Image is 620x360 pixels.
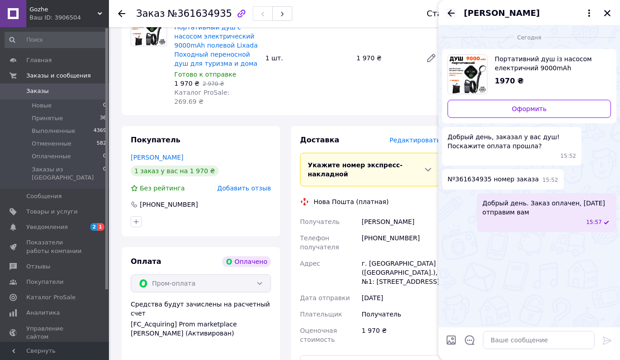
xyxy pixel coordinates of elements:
span: 15:52 12.09.2025 [561,152,576,160]
span: Главная [26,56,52,64]
span: Уведомления [26,223,68,231]
span: 0 [103,152,106,161]
div: Оплачено [222,256,271,267]
span: 15:57 12.09.2025 [586,219,602,226]
a: Портативный душ с насосом электрический 9000mAh полевой Lixada Походный переносной душ для туризм... [174,24,258,67]
span: Портативний душ із насосом електричний 9000mAh польовий Lixada Похідний переносний душ для туризм... [495,54,604,73]
div: г. [GEOGRAPHIC_DATA] ([GEOGRAPHIC_DATA].), №1: [STREET_ADDRESS] [360,255,442,290]
span: Добрый день, заказал у вас душ! Поскажите оплата прошла? [448,132,576,151]
span: Плательщик [300,311,342,318]
span: Готово к отправке [174,71,236,78]
div: Средства будут зачислены на расчетный счет [131,300,271,338]
span: Отзывы [26,263,50,271]
span: 0 [103,165,106,182]
div: [PHONE_NUMBER] [360,230,442,255]
span: Без рейтинга [140,185,185,192]
span: Укажите номер экспресс-накладной [308,161,403,178]
img: 6488274727_w640_h640_portativnyj-dush-s.jpg [448,55,487,94]
button: Назад [446,8,457,19]
div: Вернуться назад [118,9,125,18]
span: Сегодня [514,34,545,42]
a: Посмотреть товар [448,54,611,94]
span: Заказ [136,8,165,19]
span: Каталог ProSale: 269.69 ₴ [174,89,229,105]
span: Редактировать [389,136,440,144]
span: Оплаченные [32,152,71,161]
span: Адрес [300,260,320,267]
div: [PERSON_NAME] [360,214,442,230]
span: 582 [97,140,106,148]
div: Нова Пошта (платная) [311,197,391,206]
span: 0 [103,102,106,110]
button: [PERSON_NAME] [464,7,595,19]
div: Ваш ID: 3906504 [30,14,109,22]
span: 1 [97,223,104,231]
span: №361634935 [167,8,232,19]
span: Товары и услуги [26,208,78,216]
span: Сообщения [26,192,62,200]
span: Оплата [131,257,161,266]
div: [DATE] [360,290,442,306]
span: Nº361634935 номер заказа [448,175,539,184]
input: Поиск [5,32,107,48]
div: Получатель [360,306,442,322]
div: [FC_Acquiring] Prom marketplace [PERSON_NAME] (Активирован) [131,320,271,338]
span: Доставка [300,136,340,144]
button: Открыть шаблоны ответов [464,334,476,346]
a: Редактировать [422,49,440,67]
div: 1 970 ₴ [353,52,418,64]
span: Покупатель [131,136,180,144]
span: 4369 [93,127,106,135]
span: 1 970 ₴ [174,80,199,87]
span: Аналитика [26,309,60,317]
span: 36 [100,114,106,122]
span: Получатель [300,218,340,225]
span: Заказы [26,87,49,95]
a: Оформить [448,100,611,118]
button: Закрыть [602,8,613,19]
div: 1 шт. [262,52,353,64]
span: Добавить отзыв [217,185,271,192]
span: Покупатели [26,278,64,286]
span: Gozhe [30,5,98,14]
img: Портативный душ с насосом электрический 9000mAh полевой Lixada Походный переносной душ для туризм... [131,10,167,46]
div: 1 заказ у вас на 1 970 ₴ [131,165,219,176]
span: [PERSON_NAME] [464,7,540,19]
span: Оценочная стоимость [300,327,337,343]
span: Каталог ProSale [26,293,75,302]
div: Статус заказа [427,9,487,18]
div: 1 970 ₴ [360,322,442,348]
span: Дата отправки [300,294,350,302]
span: 2 970 ₴ [202,81,224,87]
span: Добрый день. Заказ оплачен, [DATE] отправим вам [482,199,611,217]
span: Управление сайтом [26,325,84,341]
span: Заказы из [GEOGRAPHIC_DATA] [32,165,103,182]
div: 12.09.2025 [442,33,616,42]
span: Выполненные [32,127,75,135]
span: Новые [32,102,52,110]
span: 15:52 12.09.2025 [542,176,558,184]
span: Заказы и сообщения [26,72,91,80]
span: 1970 ₴ [495,77,524,85]
span: Принятые [32,114,63,122]
span: Отмененные [32,140,71,148]
span: Телефон получателя [300,234,339,251]
span: 2 [90,223,98,231]
a: [PERSON_NAME] [131,154,183,161]
div: [PHONE_NUMBER] [139,200,199,209]
span: Показатели работы компании [26,238,84,255]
